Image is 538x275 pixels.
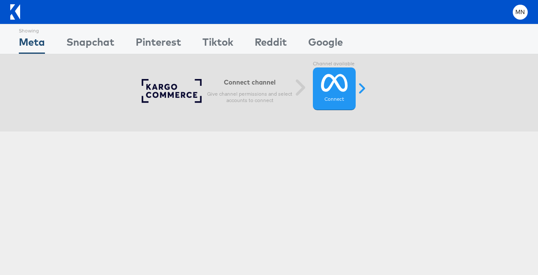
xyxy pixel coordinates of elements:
div: Google [308,35,343,54]
div: Reddit [255,35,287,54]
label: Channel available [313,61,356,67]
div: Showing [19,24,45,35]
div: Tiktok [202,35,233,54]
a: Connect [313,67,356,110]
label: Connect [324,96,344,103]
div: Pinterest [136,35,181,54]
h6: Connect channel [207,78,293,86]
p: Give channel permissions and select accounts to connect [207,91,293,104]
div: Snapchat [66,35,114,54]
span: MN [515,9,525,15]
div: Meta [19,35,45,54]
